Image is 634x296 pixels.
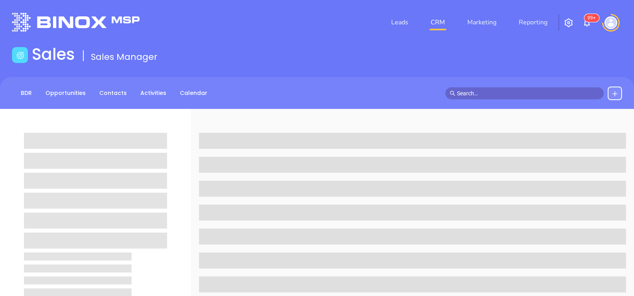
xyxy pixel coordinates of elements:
img: iconSetting [564,18,573,28]
a: Calendar [175,87,212,100]
h1: Sales [32,45,75,64]
img: iconNotification [582,18,592,28]
img: user [604,16,617,29]
img: logo [12,13,140,32]
a: Contacts [95,87,132,100]
span: search [450,91,455,96]
input: Search… [457,89,600,98]
a: Leads [388,14,412,30]
a: BDR [16,87,37,100]
a: Opportunities [41,87,91,100]
a: CRM [427,14,448,30]
a: Activities [136,87,171,100]
a: Reporting [516,14,551,30]
span: Sales Manager [91,51,158,63]
sup: 102 [584,14,599,22]
a: Marketing [464,14,500,30]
